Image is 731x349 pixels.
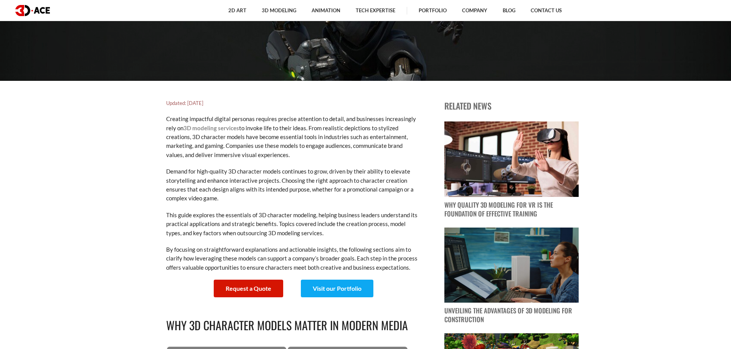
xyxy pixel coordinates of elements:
[166,245,419,272] p: By focusing on straightforward explanations and actionable insights, the following sections aim t...
[166,167,419,203] p: Demand for high-quality 3D character models continues to grow, driven by their ability to elevate...
[166,316,419,334] h2: Why 3D Character Models Matter in Modern Media
[166,211,419,238] p: This guide explores the essentials of 3D character modeling, helping business leaders understand ...
[444,99,579,112] p: Related news
[301,280,373,297] a: Visit our Portfolio
[166,115,419,159] p: Creating impactful digital personas requires precise attention to detail, and businesses increasi...
[166,99,419,107] h5: Updated: [DATE]
[444,121,579,218] a: blog post image Why Quality 3D Modeling for VR Is the Foundation of Effective Training
[444,201,579,218] p: Why Quality 3D Modeling for VR Is the Foundation of Effective Training
[444,306,579,324] p: Unveiling the Advantages of 3D Modeling for Construction
[444,121,579,197] img: blog post image
[444,228,579,324] a: blog post image Unveiling the Advantages of 3D Modeling for Construction
[444,228,579,303] img: blog post image
[183,125,239,131] a: 3D modeling services
[15,5,50,16] img: logo dark
[214,280,283,297] a: Request a Quote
